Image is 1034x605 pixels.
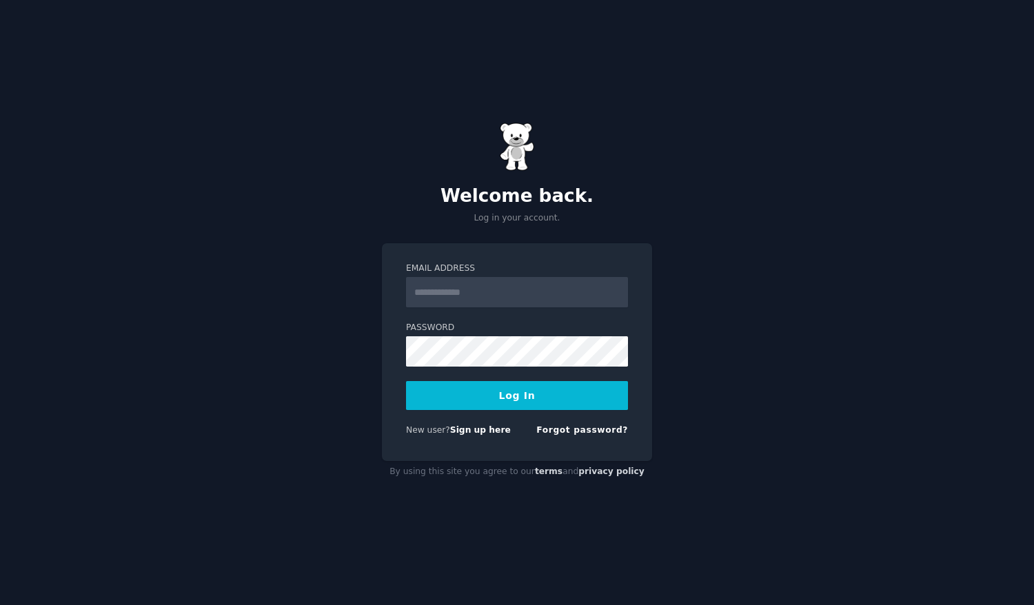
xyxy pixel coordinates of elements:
label: Email Address [406,263,628,275]
button: Log In [406,381,628,410]
a: terms [535,466,562,476]
a: privacy policy [578,466,645,476]
label: Password [406,322,628,334]
img: Gummy Bear [500,123,534,171]
span: New user? [406,425,450,435]
h2: Welcome back. [382,185,652,207]
p: Log in your account. [382,212,652,225]
a: Forgot password? [536,425,628,435]
div: By using this site you agree to our and [382,461,652,483]
a: Sign up here [450,425,511,435]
